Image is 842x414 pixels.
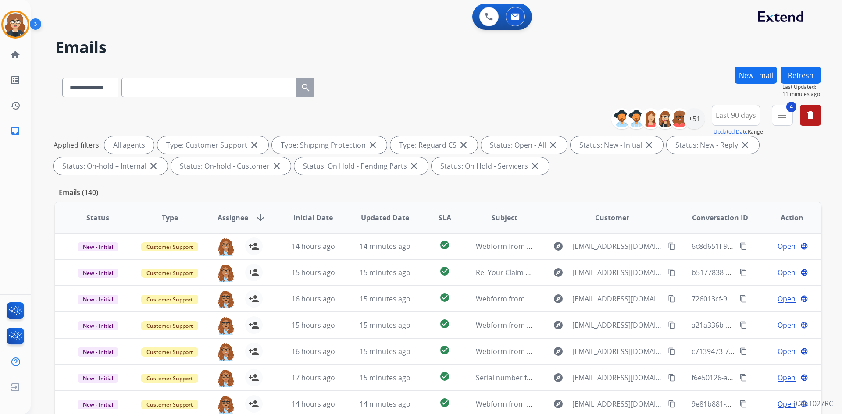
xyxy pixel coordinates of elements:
span: 15 minutes ago [360,268,410,277]
span: Type [162,212,178,223]
div: Type: Customer Support [157,136,268,154]
span: 16 hours ago [292,347,335,356]
mat-icon: menu [777,110,788,120]
span: [EMAIL_ADDRESS][DOMAIN_NAME] [572,320,663,330]
span: Webform from [EMAIL_ADDRESS][DOMAIN_NAME] on [DATE] [476,320,674,330]
span: [EMAIL_ADDRESS][DOMAIN_NAME] [572,399,663,409]
span: Updated Date [361,212,409,223]
mat-icon: content_copy [739,269,747,276]
span: Assignee [218,212,248,223]
span: Open [778,294,796,304]
mat-icon: check_circle [439,240,450,250]
mat-icon: language [800,269,808,276]
img: agent-avatar [217,316,235,335]
mat-icon: close [409,161,419,171]
img: agent-avatar [217,290,235,308]
span: Open [778,267,796,278]
h2: Emails [55,39,821,56]
span: Status [86,212,109,223]
span: Customer [595,212,629,223]
mat-icon: content_copy [739,295,747,303]
span: a21a336b-79f6-4dc5-8874-25369798ba1f [692,320,824,330]
mat-icon: person_add [249,372,259,383]
div: Status: On-hold – Internal [54,157,168,175]
span: 15 minutes ago [360,294,410,304]
div: All agents [104,136,154,154]
mat-icon: content_copy [668,295,676,303]
button: New Email [735,67,777,84]
span: Customer Support [141,321,198,330]
mat-icon: search [300,82,311,93]
mat-icon: explore [553,267,564,278]
span: Customer Support [141,400,198,409]
mat-icon: language [800,374,808,382]
span: New - Initial [78,347,118,357]
span: 15 minutes ago [360,373,410,382]
mat-icon: language [800,295,808,303]
span: New - Initial [78,374,118,383]
mat-icon: close [367,140,378,150]
mat-icon: content_copy [668,321,676,329]
span: Customer Support [141,374,198,383]
th: Action [749,202,821,233]
span: Open [778,346,796,357]
span: Open [778,372,796,383]
div: Status: New - Initial [571,136,663,154]
div: Status: Open - All [481,136,567,154]
div: Type: Shipping Protection [272,136,387,154]
mat-icon: language [800,321,808,329]
p: Emails (140) [55,187,102,198]
mat-icon: list_alt [10,75,21,85]
span: Webform from [EMAIL_ADDRESS][DOMAIN_NAME] on [DATE] [476,399,674,409]
mat-icon: explore [553,399,564,409]
mat-icon: person_add [249,267,259,278]
span: Open [778,241,796,251]
span: [EMAIL_ADDRESS][DOMAIN_NAME] [572,294,663,304]
p: Applied filters: [54,140,101,150]
mat-icon: content_copy [739,374,747,382]
mat-icon: person_add [249,346,259,357]
span: 14 hours ago [292,241,335,251]
span: Open [778,320,796,330]
span: Customer Support [141,269,198,278]
div: Type: Reguard CS [390,136,478,154]
mat-icon: history [10,100,21,111]
button: 4 [772,105,793,126]
mat-icon: arrow_downward [255,212,266,223]
img: agent-avatar [217,264,235,282]
mat-icon: explore [553,320,564,330]
span: 14 hours ago [292,399,335,409]
p: 0.20.1027RC [793,398,833,409]
span: Open [778,399,796,409]
mat-icon: explore [553,372,564,383]
mat-icon: check_circle [439,318,450,329]
span: Range [714,128,763,135]
mat-icon: explore [553,294,564,304]
span: 15 hours ago [292,268,335,277]
mat-icon: close [271,161,282,171]
span: [EMAIL_ADDRESS][DOMAIN_NAME] [572,372,663,383]
span: Subject [492,212,517,223]
img: agent-avatar [217,395,235,414]
mat-icon: content_copy [668,374,676,382]
mat-icon: close [249,140,260,150]
span: b5177838-49b1-4bac-9912-1a340e0f9256 [692,268,826,277]
span: 14 minutes ago [360,241,410,251]
span: Serial number for dresser and chest and f drawers [476,373,643,382]
mat-icon: close [644,140,654,150]
mat-icon: language [800,347,808,355]
span: 15 minutes ago [360,347,410,356]
span: 14 minutes ago [360,399,410,409]
div: Status: On-hold - Customer [171,157,291,175]
span: Conversation ID [692,212,748,223]
mat-icon: content_copy [668,400,676,408]
div: Status: On Hold - Pending Parts [294,157,428,175]
span: Webform from [EMAIL_ADDRESS][DOMAIN_NAME] on [DATE] [476,241,674,251]
mat-icon: person_add [249,320,259,330]
span: [EMAIL_ADDRESS][DOMAIN_NAME] [572,267,663,278]
mat-icon: explore [553,241,564,251]
span: [EMAIL_ADDRESS][DOMAIN_NAME] [572,346,663,357]
span: Last 90 days [716,113,756,117]
mat-icon: person_add [249,294,259,304]
span: Customer Support [141,242,198,251]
